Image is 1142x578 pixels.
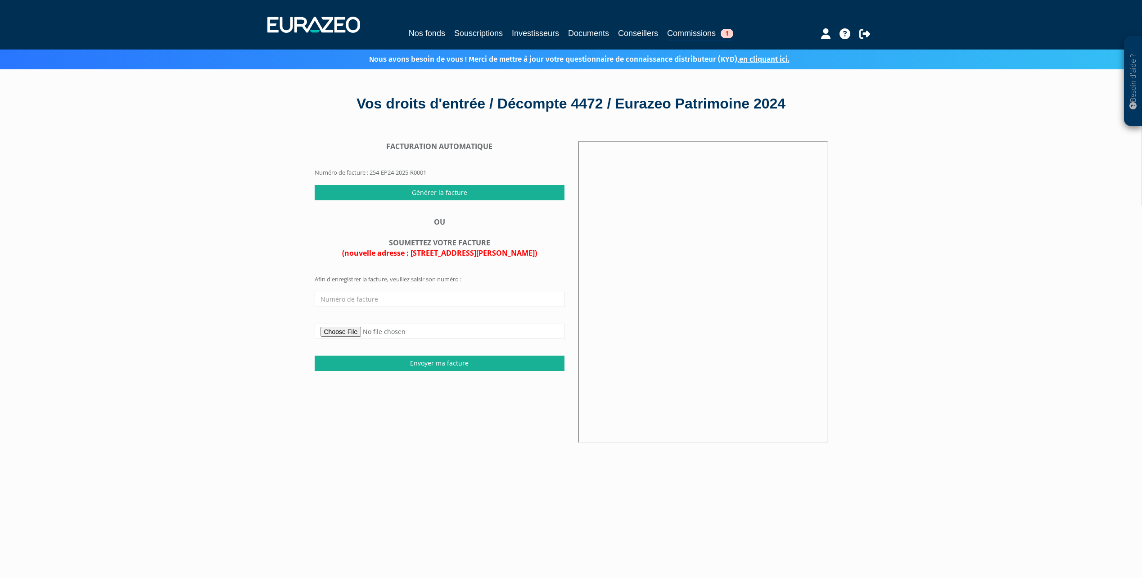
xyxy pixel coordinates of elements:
[568,27,609,40] a: Documents
[267,17,360,33] img: 1732889491-logotype_eurazeo_blanc_rvb.png
[315,292,564,307] input: Numéro de facture
[315,141,564,152] div: FACTURATION AUTOMATIQUE
[454,27,503,40] a: Souscriptions
[409,27,445,40] a: Nos fonds
[315,217,564,258] div: OU SOUMETTEZ VOTRE FACTURE
[315,185,564,200] input: Générer la facture
[315,356,564,371] input: Envoyer ma facture
[618,27,658,40] a: Conseillers
[739,54,790,64] a: en cliquant ici.
[667,27,733,41] a: Commissions1
[315,94,828,114] div: Vos droits d'entrée / Décompte 4472 / Eurazeo Patrimoine 2024
[343,52,790,65] p: Nous avons besoin de vous ! Merci de mettre à jour votre questionnaire de connaissance distribute...
[512,27,559,40] a: Investisseurs
[1128,41,1138,122] p: Besoin d'aide ?
[342,248,537,258] span: (nouvelle adresse : [STREET_ADDRESS][PERSON_NAME])
[315,141,564,185] form: Numéro de facture : 254-EP24-2025-R0001
[721,29,733,38] span: 1
[315,275,564,371] form: Afin d'enregistrer la facture, veuillez saisir son numéro :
